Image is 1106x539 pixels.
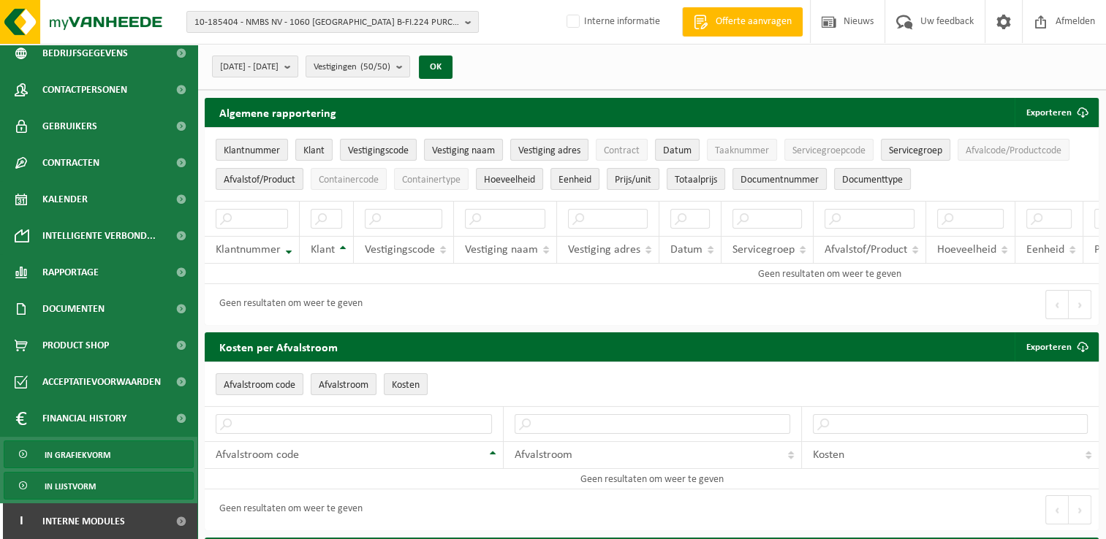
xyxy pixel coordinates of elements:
span: Gebruikers [42,108,97,145]
span: Contract [604,145,640,156]
a: In grafiekvorm [4,440,194,468]
button: HoeveelheidHoeveelheid: Activate to sort [476,168,543,190]
div: Geen resultaten om weer te geven [212,291,363,318]
span: Prijs/unit [615,175,651,186]
span: Vestiging naam [432,145,495,156]
span: Klant [303,145,325,156]
button: ContainercodeContainercode: Activate to sort [311,168,387,190]
button: Afvalstof/ProductAfvalstof/Product: Activate to sort [216,168,303,190]
span: Vestigingscode [348,145,409,156]
button: Vestiging naamVestiging naam: Activate to sort [424,139,503,161]
button: Next [1069,495,1091,524]
button: TotaalprijsTotaalprijs: Activate to sort [667,168,725,190]
span: Vestigingen [314,56,390,78]
span: Kalender [42,181,88,218]
button: ContractContract: Activate to sort [596,139,648,161]
span: Afvalstof/Product [224,175,295,186]
span: Klantnummer [224,145,280,156]
button: DocumentnummerDocumentnummer: Activate to sort [732,168,827,190]
span: In grafiekvorm [45,441,110,469]
button: Afvalcode/ProductcodeAfvalcode/Productcode: Activate to sort [958,139,1069,161]
span: Acceptatievoorwaarden [42,364,161,400]
button: Next [1069,290,1091,319]
span: 10-185404 - NMBS NV - 1060 [GEOGRAPHIC_DATA] B-FI.224 PURCHASE ACCOUTING 56 [194,12,459,34]
td: Geen resultaten om weer te geven [205,469,1099,489]
button: Vestigingen(50/50) [306,56,410,77]
button: [DATE] - [DATE] [212,56,298,77]
a: Exporteren [1015,332,1097,362]
button: VestigingscodeVestigingscode: Activate to sort [340,139,417,161]
span: In lijstvorm [45,473,96,500]
button: ContainertypeContainertype: Activate to sort [394,168,469,190]
count: (50/50) [360,62,390,72]
span: Afvalstroom [319,380,368,391]
span: Product Shop [42,327,109,364]
button: ServicegroepcodeServicegroepcode: Activate to sort [784,139,874,161]
button: OK [419,56,452,79]
h2: Kosten per Afvalstroom [205,332,352,362]
button: TaaknummerTaaknummer: Activate to sort [707,139,777,161]
button: KostenKosten: Activate to sort [384,373,428,395]
span: Vestigingscode [365,244,435,256]
span: Offerte aanvragen [712,15,795,29]
button: Previous [1045,290,1069,319]
span: Contracten [42,145,99,181]
span: Servicegroep [889,145,942,156]
span: Rapportage [42,254,99,291]
button: Vestiging adresVestiging adres: Activate to sort [510,139,588,161]
span: Datum [663,145,692,156]
button: ServicegroepServicegroep: Activate to sort [881,139,950,161]
label: Interne informatie [564,11,660,33]
span: Klantnummer [216,244,281,256]
a: Offerte aanvragen [682,7,803,37]
button: KlantKlant: Activate to sort [295,139,333,161]
button: Exporteren [1015,98,1097,127]
span: Contactpersonen [42,72,127,108]
span: Klant [311,244,335,256]
span: Vestiging adres [518,145,580,156]
span: Hoeveelheid [484,175,535,186]
span: Bedrijfsgegevens [42,35,128,72]
span: Totaalprijs [675,175,717,186]
span: Containercode [319,175,379,186]
span: Vestiging adres [568,244,640,256]
span: Eenheid [558,175,591,186]
span: Afvalstroom [515,449,572,461]
div: Geen resultaten om weer te geven [212,497,363,523]
h2: Algemene rapportering [205,98,351,127]
button: AfvalstroomAfvalstroom: Activate to sort [311,373,376,395]
span: Containertype [402,175,461,186]
button: EenheidEenheid: Activate to sort [550,168,599,190]
span: Vestiging naam [465,244,538,256]
span: Afvalcode/Productcode [966,145,1061,156]
span: Documenten [42,291,105,327]
button: Prijs/unitPrijs/unit: Activate to sort [607,168,659,190]
button: 10-185404 - NMBS NV - 1060 [GEOGRAPHIC_DATA] B-FI.224 PURCHASE ACCOUTING 56 [186,11,479,33]
span: Servicegroep [732,244,795,256]
span: Intelligente verbond... [42,218,156,254]
span: Kosten [813,449,844,461]
span: Kosten [392,380,420,391]
span: Documenttype [842,175,903,186]
span: [DATE] - [DATE] [220,56,279,78]
button: Previous [1045,495,1069,524]
span: Servicegroepcode [792,145,866,156]
button: Afvalstroom codeAfvalstroom code: Activate to invert sorting [216,373,303,395]
span: Financial History [42,400,126,437]
span: Afvalstroom code [216,449,299,461]
span: Hoeveelheid [937,244,996,256]
span: Afvalstof/Product [825,244,907,256]
span: Afvalstroom code [224,380,295,391]
span: Taaknummer [715,145,769,156]
button: DocumenttypeDocumenttype: Activate to sort [834,168,911,190]
span: Documentnummer [741,175,819,186]
a: In lijstvorm [4,472,194,500]
span: Eenheid [1026,244,1064,256]
button: KlantnummerKlantnummer: Activate to remove sorting [216,139,288,161]
button: DatumDatum: Activate to sort [655,139,700,161]
span: Datum [670,244,702,256]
